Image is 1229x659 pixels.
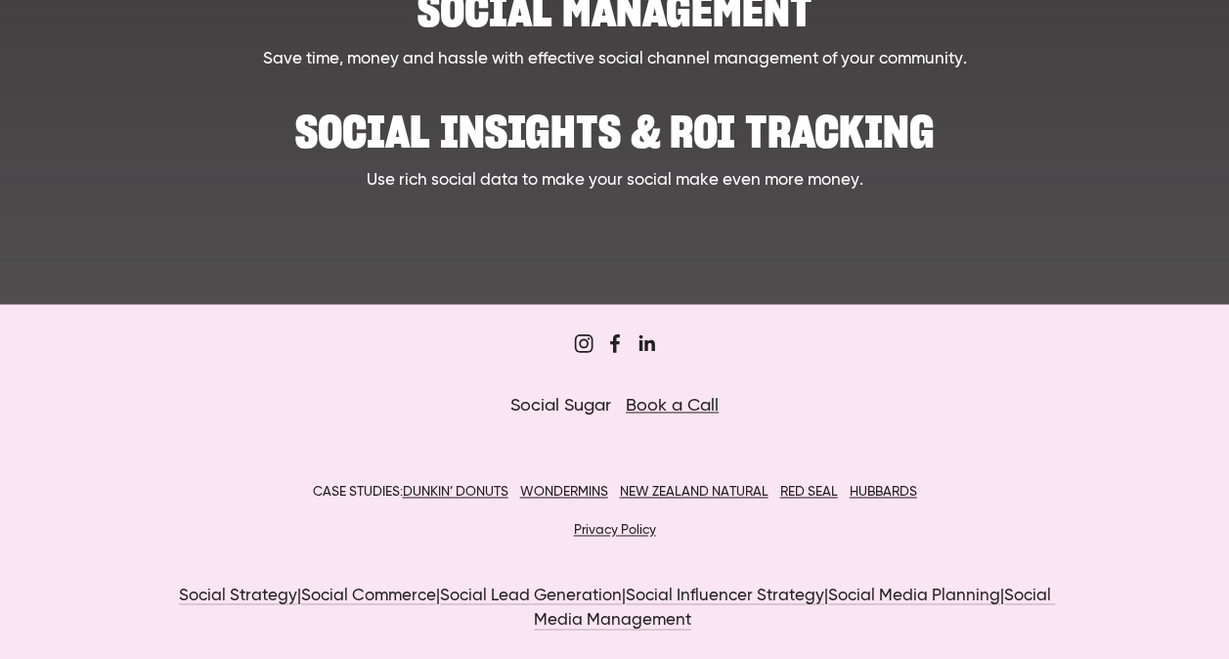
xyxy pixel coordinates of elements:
a: RED SEAL [780,485,838,499]
a: Social Commerce [301,587,436,605]
p: Use rich social data to make your social make even more money. [169,168,1061,194]
a: WONDERMINS [520,485,608,499]
span: Social Sugar [510,397,611,415]
a: Jordan Eley [636,333,656,353]
a: HUBBARDS [850,485,917,499]
a: Privacy Policy [574,523,656,537]
a: Social Lead Generation [440,587,622,605]
h2: Social Insights & ROI Tracking [169,92,1061,152]
a: Social Strategy [179,587,297,605]
a: Sugar Digi [605,333,625,353]
p: Save time, money and hassle with effective social channel management of your community. [169,47,1061,72]
p: | | | | | [169,583,1061,633]
a: Social Insights & ROI Tracking Use rich social data to make your social make even more money. [169,92,1061,194]
a: Social Media Management [534,587,1055,630]
a: Sugar&Partners [574,333,593,353]
a: Book a Call [626,397,719,415]
a: NEW ZEALAND NATURAL [620,485,768,499]
p: CASE STUDIES: [169,480,1061,505]
a: Social Media Planning [828,587,1000,605]
a: Social Influencer Strategy [626,587,824,605]
a: DUNKIN’ DONUTS [403,485,508,499]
